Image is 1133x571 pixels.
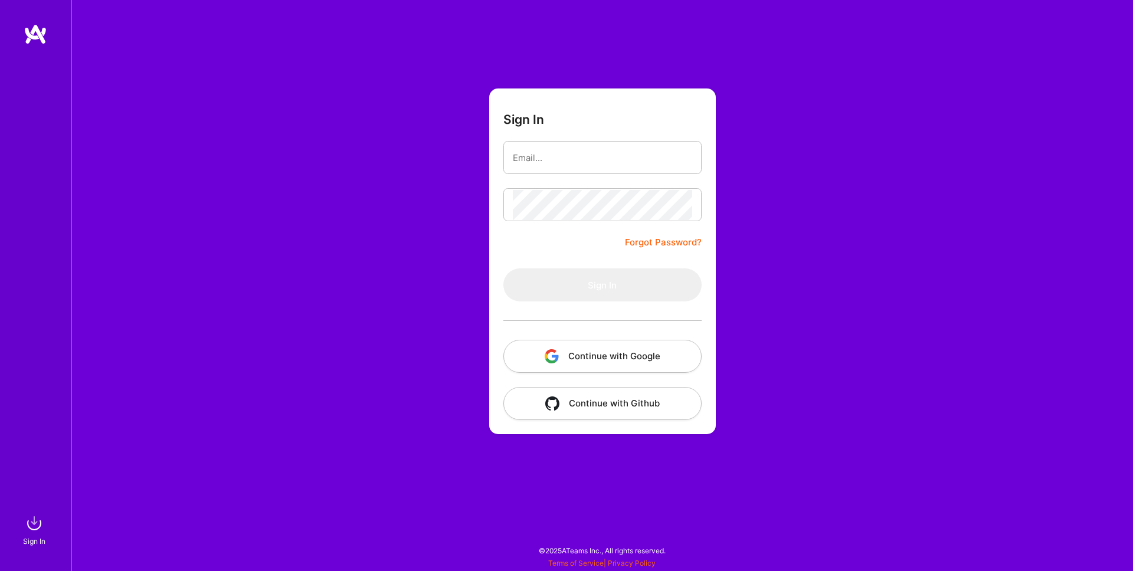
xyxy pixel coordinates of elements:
[503,112,544,127] h3: Sign In
[625,235,702,250] a: Forgot Password?
[503,340,702,373] button: Continue with Google
[71,536,1133,565] div: © 2025 ATeams Inc., All rights reserved.
[608,559,656,567] a: Privacy Policy
[548,559,656,567] span: |
[23,535,45,547] div: Sign In
[548,559,604,567] a: Terms of Service
[22,511,46,535] img: sign in
[25,511,46,547] a: sign inSign In
[513,143,692,173] input: Email...
[503,268,702,301] button: Sign In
[545,349,559,363] img: icon
[545,396,559,411] img: icon
[24,24,47,45] img: logo
[503,387,702,420] button: Continue with Github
